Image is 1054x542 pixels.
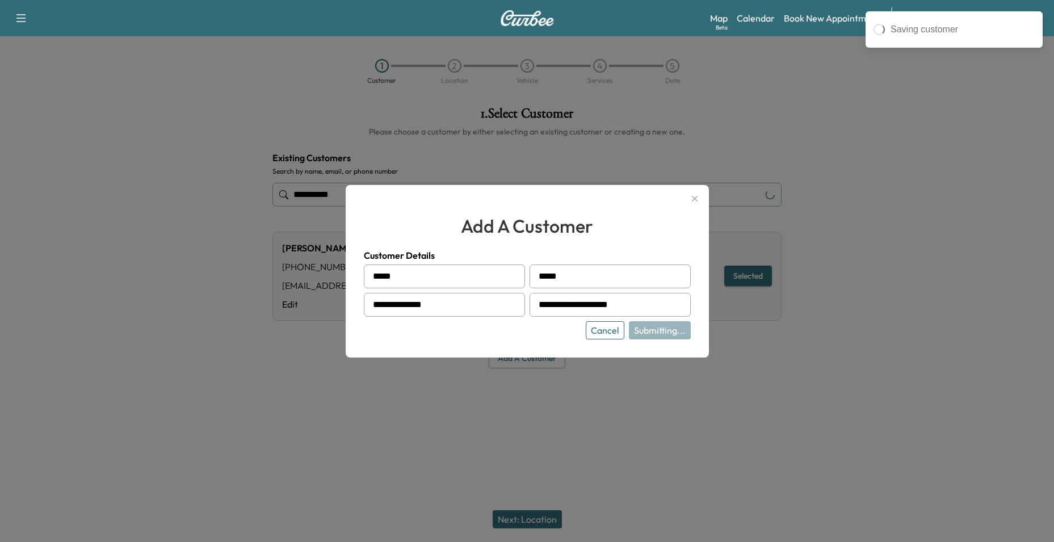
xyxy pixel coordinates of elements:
[500,10,555,26] img: Curbee Logo
[586,321,624,339] button: Cancel
[716,23,728,32] div: Beta
[891,23,1035,36] div: Saving customer
[784,11,880,25] a: Book New Appointment
[710,11,728,25] a: MapBeta
[737,11,775,25] a: Calendar
[364,212,691,240] h2: add a customer
[364,249,691,262] h4: Customer Details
